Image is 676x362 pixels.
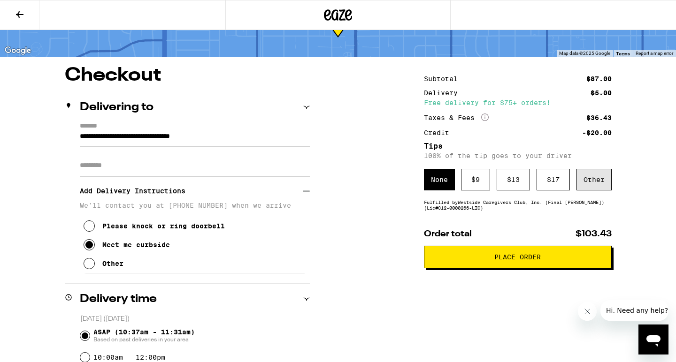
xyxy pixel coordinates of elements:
[2,45,33,57] a: Open this area in Google Maps (opens a new window)
[600,300,668,321] iframe: Message from company
[494,254,541,260] span: Place Order
[80,294,157,305] h2: Delivery time
[65,66,310,85] h1: Checkout
[93,354,165,361] label: 10:00am - 12:00pm
[84,254,123,273] button: Other
[424,129,456,136] div: Credit
[102,241,170,249] div: Meet me curbside
[559,51,610,56] span: Map data ©2025 Google
[576,169,612,190] div: Other
[636,51,673,56] a: Report a map error
[424,113,489,122] div: Taxes & Fees
[586,114,612,121] div: $36.43
[102,222,225,230] div: Please knock or ring doorbell
[84,217,225,235] button: Please knock or ring doorbell
[84,235,170,254] button: Meet me curbside
[93,336,195,343] span: Based on past deliveries in your area
[424,230,472,238] span: Order total
[497,169,530,190] div: $ 13
[638,324,668,354] iframe: Button to launch messaging window
[424,143,612,150] h5: Tips
[576,230,612,238] span: $103.43
[578,302,597,321] iframe: Close message
[582,129,612,136] div: -$20.00
[80,102,154,113] h2: Delivering to
[591,90,612,96] div: $5.00
[102,260,123,267] div: Other
[2,45,33,57] img: Google
[424,75,464,82] div: Subtotal
[461,169,490,190] div: $ 9
[424,99,612,106] div: Free delivery for $75+ orders!
[586,75,612,82] div: $87.00
[424,199,612,211] div: Fulfilled by Westside Caregivers Club, Inc. (Final [PERSON_NAME]) (Lic# C12-0000266-LIC )
[80,315,310,324] p: [DATE] ([DATE])
[616,51,630,56] a: Terms
[424,152,612,159] p: 100% of the tip goes to your driver
[424,246,612,268] button: Place Order
[93,328,195,343] span: ASAP (10:37am - 11:31am)
[80,202,310,209] p: We'll contact you at [PHONE_NUMBER] when we arrive
[424,169,455,190] div: None
[424,90,464,96] div: Delivery
[80,180,303,202] h3: Add Delivery Instructions
[537,169,570,190] div: $ 17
